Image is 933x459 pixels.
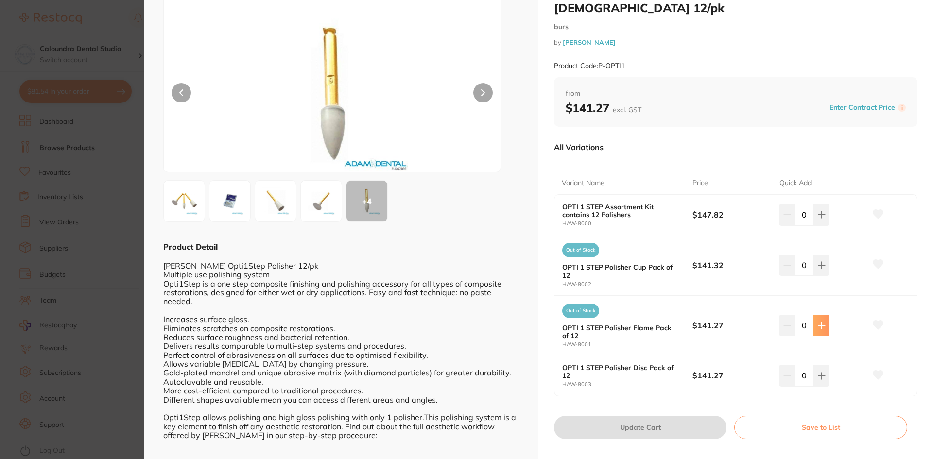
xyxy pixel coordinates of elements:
[346,181,387,221] div: + 4
[42,37,168,46] p: Message from Restocq, sent 2w ago
[692,260,771,271] b: $141.32
[554,39,917,46] small: by
[563,38,616,46] a: [PERSON_NAME]
[258,184,293,219] img: MDAyLmpwZw
[562,381,692,388] small: HAW-8003
[22,29,37,45] img: Profile image for Restocq
[346,180,388,222] button: +4
[562,304,599,318] span: Out of Stock
[566,89,906,99] span: from
[562,203,679,219] b: OPTI 1 STEP Assortment Kit contains 12 Polishers
[692,178,708,188] p: Price
[212,184,247,219] img: MDAwLmpwZw
[304,184,339,219] img: MDAzLmpwZw
[562,178,605,188] p: Variant Name
[15,20,180,52] div: message notification from Restocq, 2w ago. It has been 14 days since you have started your Restoc...
[827,103,898,112] button: Enter Contract Price
[562,341,692,348] small: HAW-8001
[898,104,906,112] label: i
[42,28,168,37] p: It has been 14 days since you have started your Restocq journey. We wanted to do a check in and s...
[554,142,604,152] p: All Variations
[562,243,599,257] span: Out of Stock
[692,370,771,381] b: $141.27
[566,101,641,115] b: $141.27
[779,178,812,188] p: Quick Add
[613,105,641,114] span: excl. GST
[554,23,917,31] small: burs
[163,242,218,252] b: Product Detail
[734,416,907,439] button: Save to List
[554,62,625,70] small: Product Code: P-OPTI1
[163,252,519,440] div: [PERSON_NAME] Opti1Step Polisher 12/pk Multiple use polishing system Opti1Step is a one step comp...
[692,209,771,220] b: $147.82
[562,364,679,379] b: OPTI 1 STEP Polisher Disc Pack of 12
[231,18,433,172] img: MDAxLmpwZw
[692,320,771,331] b: $141.27
[167,184,202,219] img: STEuanBn
[562,324,679,340] b: OPTI 1 STEP Polisher Flame Pack of 12
[554,416,726,439] button: Update Cart
[562,263,679,279] b: OPTI 1 STEP Polisher Cup Pack of 12
[562,221,692,227] small: HAW-8000
[562,281,692,288] small: HAW-8002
